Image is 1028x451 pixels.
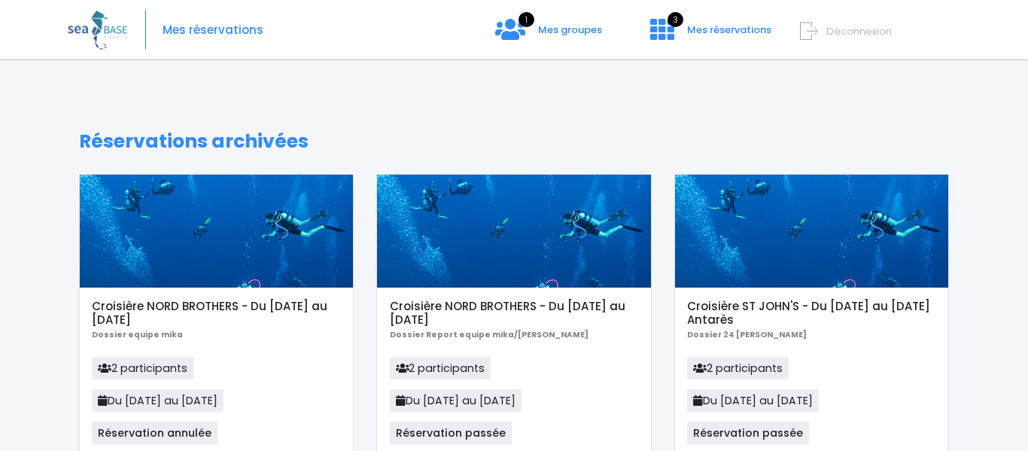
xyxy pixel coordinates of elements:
h5: Croisière NORD BROTHERS - Du [DATE] au [DATE] [92,300,341,327]
h1: Réservations archivées [79,130,949,153]
span: 2 participants [687,357,789,379]
b: Dossier Report equipe mika/[PERSON_NAME] [390,329,589,340]
a: 1 Mes groupes [483,28,614,42]
span: Réservation annulée [92,422,217,444]
span: Du [DATE] au [DATE] [92,389,224,412]
span: Mes groupes [538,23,602,37]
b: Dossier equipe mika [92,329,183,340]
span: 3 [668,12,683,27]
h5: Croisière NORD BROTHERS - Du [DATE] au [DATE] [390,300,639,327]
span: Mes réservations [687,23,771,37]
span: 1 [519,12,534,27]
span: 2 participants [390,357,491,379]
span: Du [DATE] au [DATE] [687,389,819,412]
span: Du [DATE] au [DATE] [390,389,522,412]
b: Dossier 24 [PERSON_NAME] [687,329,807,340]
a: 3 Mes réservations [638,28,780,42]
span: Réservation passée [687,422,809,444]
span: Réservation passée [390,422,512,444]
h5: Croisière ST JOHN'S - Du [DATE] au [DATE] Antarès [687,300,936,327]
span: Déconnexion [826,24,892,38]
span: 2 participants [92,357,193,379]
